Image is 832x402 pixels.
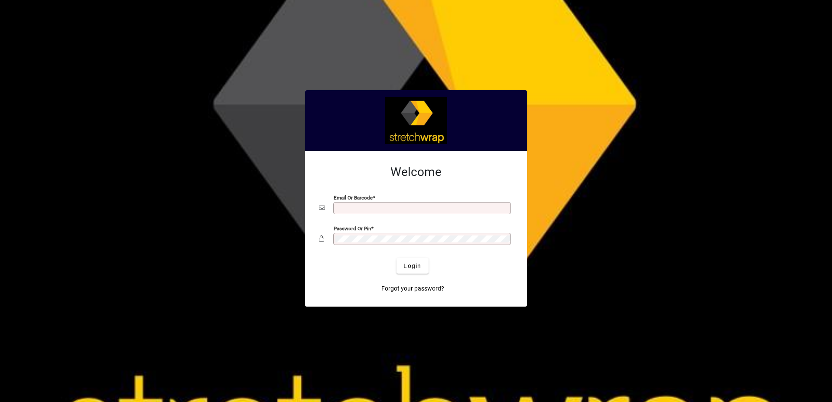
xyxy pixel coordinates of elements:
h2: Welcome [319,165,513,180]
mat-label: Password or Pin [334,226,371,232]
button: Login [396,258,428,274]
span: Forgot your password? [381,284,444,293]
mat-label: Email or Barcode [334,195,373,201]
a: Forgot your password? [378,281,448,296]
span: Login [403,261,421,271]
